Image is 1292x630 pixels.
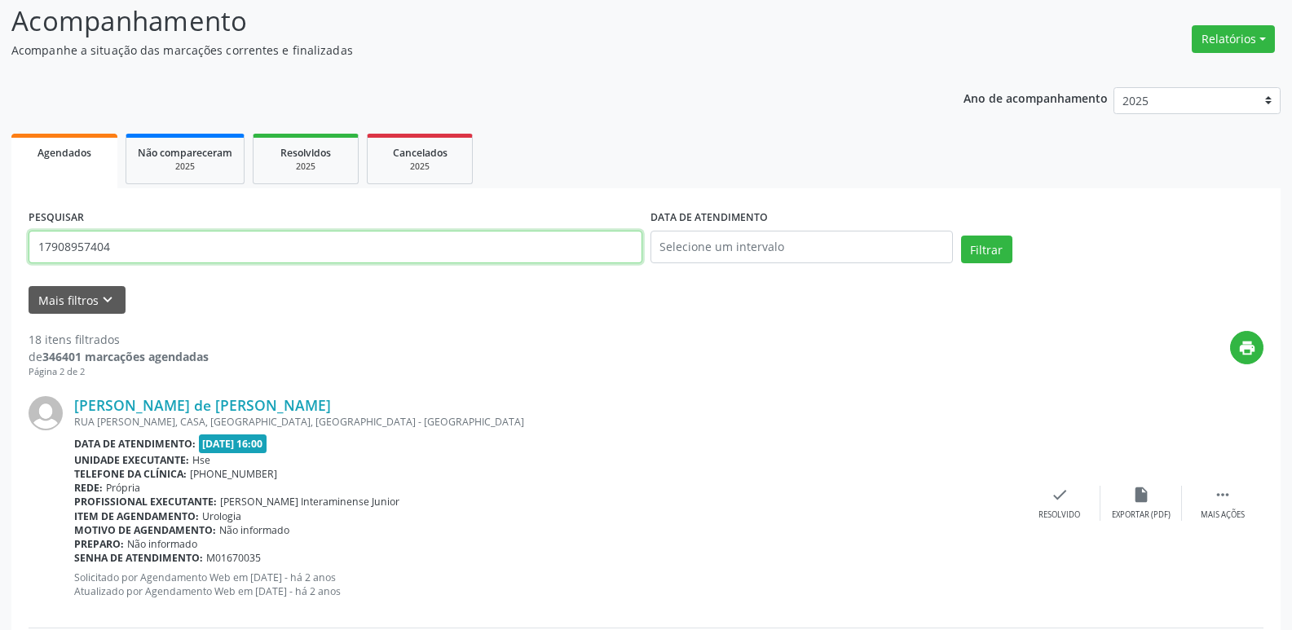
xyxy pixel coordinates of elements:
[127,537,197,551] span: Não informado
[961,236,1012,263] button: Filtrar
[74,396,331,414] a: [PERSON_NAME] de [PERSON_NAME]
[99,291,117,309] i: keyboard_arrow_down
[265,161,346,173] div: 2025
[29,205,84,231] label: PESQUISAR
[1051,486,1069,504] i: check
[74,551,203,565] b: Senha de atendimento:
[138,161,232,173] div: 2025
[11,42,900,59] p: Acompanhe a situação das marcações correntes e finalizadas
[11,1,900,42] p: Acompanhamento
[393,146,448,160] span: Cancelados
[29,396,63,430] img: img
[74,523,216,537] b: Motivo de agendamento:
[74,537,124,551] b: Preparo:
[74,467,187,481] b: Telefone da clínica:
[29,286,126,315] button: Mais filtroskeyboard_arrow_down
[650,205,768,231] label: DATA DE ATENDIMENTO
[42,349,209,364] strong: 346401 marcações agendadas
[74,571,1019,598] p: Solicitado por Agendamento Web em [DATE] - há 2 anos Atualizado por Agendamento Web em [DATE] - h...
[74,453,189,467] b: Unidade executante:
[192,453,210,467] span: Hse
[220,495,399,509] span: [PERSON_NAME] Interaminense Junior
[280,146,331,160] span: Resolvidos
[74,481,103,495] b: Rede:
[1038,509,1080,521] div: Resolvido
[29,231,642,263] input: Nome, código do beneficiário ou CPF
[37,146,91,160] span: Agendados
[190,467,277,481] span: [PHONE_NUMBER]
[1132,486,1150,504] i: insert_drive_file
[1230,331,1263,364] button: print
[1112,509,1171,521] div: Exportar (PDF)
[202,509,241,523] span: Urologia
[74,437,196,451] b: Data de atendimento:
[29,348,209,365] div: de
[1214,486,1232,504] i: 
[74,495,217,509] b: Profissional executante:
[379,161,461,173] div: 2025
[199,434,267,453] span: [DATE] 16:00
[1201,509,1245,521] div: Mais ações
[74,415,1019,429] div: RUA [PERSON_NAME], CASA, [GEOGRAPHIC_DATA], [GEOGRAPHIC_DATA] - [GEOGRAPHIC_DATA]
[963,87,1108,108] p: Ano de acompanhamento
[206,551,261,565] span: M01670035
[1192,25,1275,53] button: Relatórios
[106,481,140,495] span: Própria
[219,523,289,537] span: Não informado
[74,509,199,523] b: Item de agendamento:
[29,331,209,348] div: 18 itens filtrados
[138,146,232,160] span: Não compareceram
[650,231,953,263] input: Selecione um intervalo
[1238,339,1256,357] i: print
[29,365,209,379] div: Página 2 de 2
